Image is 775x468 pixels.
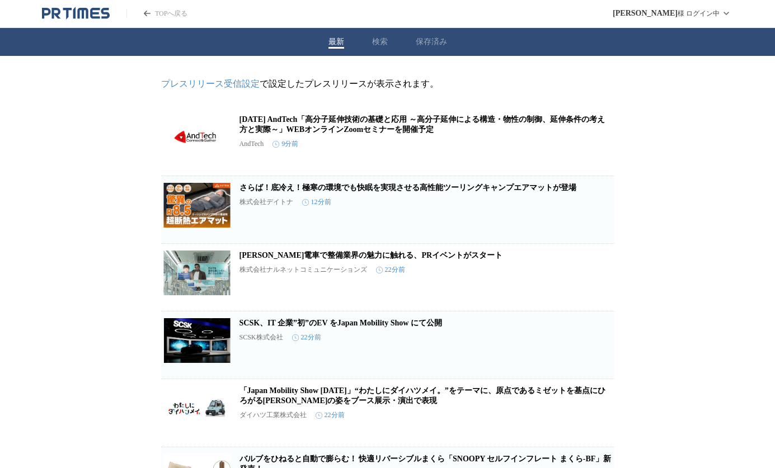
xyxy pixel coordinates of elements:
[126,9,187,18] a: PR TIMESのトップページはこちら
[163,386,231,431] img: 「Japan Mobility Show 2025」“わたしにダイハツメイ。”をテーマに、原点であるミゼットを基点にひろがる未来の姿をブース展示・演出で表現
[161,79,260,88] a: プレスリリース受信設定
[372,37,388,47] button: 検索
[316,410,345,420] time: 22分前
[416,37,447,47] button: 保存済み
[163,183,231,228] img: さらば！底冷え！極寒の環境でも快眠を実現させる高性能ツーリングキャンプエアマットが登場
[328,37,344,47] button: 最新
[239,410,307,420] p: ダイハツ工業株式会社
[239,386,605,405] a: 「Japan Mobility Show [DATE]」“わたしにダイハツメイ。”をテーマに、原点であるミゼットを基点にひろがる[PERSON_NAME]の姿をブース展示・演出で表現
[613,9,678,18] span: [PERSON_NAME]
[239,197,293,207] p: 株式会社デイトナ
[239,115,605,134] a: [DATE] AndTech「高分子延伸技術の基礎と応用 ～高分子延伸による構造・物性の制御、延伸条件の考え方と実際～」WEBオンラインZoomセミナーを開催予定
[302,197,331,207] time: 12分前
[42,7,110,20] a: PR TIMESのトップページはこちら
[239,333,283,342] p: SCSK株式会社
[163,250,231,295] img: 静鉄電車で整備業界の魅力に触れる、PRイベントがスタート
[239,265,367,275] p: 株式会社ナルネットコミュニケーションズ
[239,183,576,192] a: さらば！底冷え！極寒の環境でも快眠を実現させる高性能ツーリングキャンプエアマットが登場
[163,318,231,363] img: SCSK、IT 企業”初”のEV をJapan Mobility Show にて公開
[376,265,405,275] time: 22分前
[292,333,321,342] time: 22分前
[239,319,442,327] a: SCSK、IT 企業”初”のEV をJapan Mobility Show にて公開
[163,115,231,159] img: 11月20日(木) AndTech「高分子延伸技術の基礎と応用 ～高分子延伸による構造・物性の制御、延伸条件の考え方と実際～」WEBオンラインZoomセミナーを開催予定
[273,139,298,149] time: 9分前
[239,140,264,148] p: AndTech
[239,251,503,259] a: [PERSON_NAME]電車で整備業界の魅力に触れる、PRイベントがスタート
[161,78,614,90] p: で設定したプレスリリースが表示されます。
